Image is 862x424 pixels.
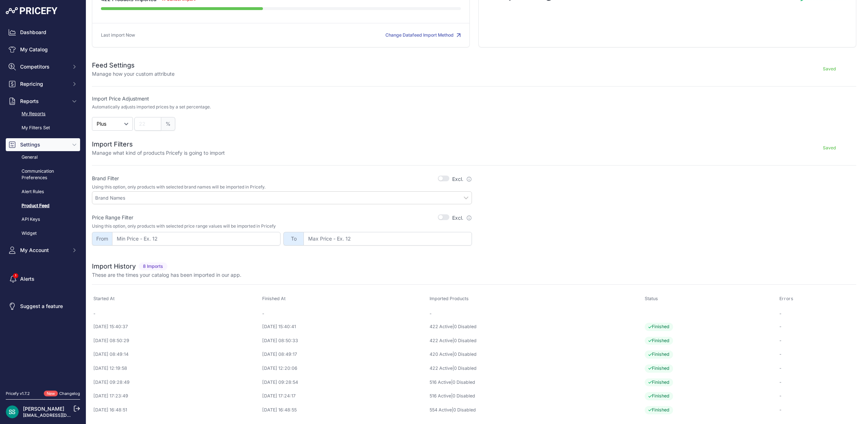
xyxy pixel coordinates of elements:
[92,320,261,334] td: [DATE] 15:40:37
[430,379,451,385] a: 516 Active
[645,392,673,400] span: Finished
[453,407,476,413] a: 0 Disabled
[6,391,30,397] div: Pricefy v1.7.2
[428,348,643,362] td: |
[6,43,80,56] a: My Catalog
[92,334,261,348] td: [DATE] 08:50:29
[134,117,161,131] input: 22
[428,307,643,320] td: -
[20,141,67,148] span: Settings
[92,376,261,390] td: [DATE] 09:28:49
[6,95,80,108] button: Reports
[645,323,673,331] span: Finished
[262,296,286,301] span: Finished At
[92,60,175,70] h2: Feed Settings
[385,32,461,39] button: Change Datafeed Import Method
[261,403,428,417] td: [DATE] 16:48:55
[139,262,167,271] span: 8 Imports
[23,413,98,418] a: [EMAIL_ADDRESS][DOMAIN_NAME]
[303,232,472,246] input: Max Price - Ex. 12
[261,320,428,334] td: [DATE] 15:40:41
[428,334,643,348] td: |
[802,142,856,154] button: Saved
[261,307,428,320] td: -
[92,232,112,246] span: From
[6,26,80,382] nav: Sidebar
[95,195,472,201] input: Brand Names
[6,186,80,198] a: Alert Rules
[779,296,793,302] span: Errors
[92,184,472,190] p: Using this option, only products with selected brand names will be imported in Pricefy.
[452,176,472,183] label: Excl.
[92,70,175,78] p: Manage how your custom attribute
[92,139,225,149] h2: Import Filters
[20,63,67,70] span: Competitors
[92,403,261,417] td: [DATE] 16:48:51
[779,337,855,344] p: -
[6,78,80,90] button: Repricing
[452,214,472,222] label: Excl.
[779,296,795,302] button: Errors
[92,261,136,271] h2: Import History
[6,200,80,212] a: Product Feed
[93,296,115,301] span: Started At
[112,232,281,246] input: Min Price - Ex. 12
[20,247,67,254] span: My Account
[6,151,80,164] a: General
[430,324,453,329] a: 422 Active
[430,393,451,399] a: 516 Active
[430,296,469,301] span: Imported Products
[430,351,453,357] a: 420 Active
[92,214,133,221] label: Price Range Filter
[20,80,67,88] span: Repricing
[454,324,477,329] a: 0 Disabled
[779,311,855,317] p: -
[6,26,80,39] a: Dashboard
[6,60,80,73] button: Competitors
[428,376,643,390] td: |
[92,307,261,320] td: -
[645,350,673,359] span: Finished
[428,320,643,334] td: |
[283,232,303,246] span: To
[6,165,80,184] a: Communication Preferences
[101,32,135,39] p: Last import Now
[6,272,80,285] a: Alerts
[6,108,80,120] a: My Reports
[802,63,856,75] button: Saved
[453,379,475,385] a: 0 Disabled
[92,271,241,279] p: These are the times your catalog has been imported in our app.
[779,323,855,330] p: -
[261,389,428,403] td: [DATE] 17:24:17
[6,213,80,226] a: API Keys
[261,348,428,362] td: [DATE] 08:49:17
[6,300,80,313] a: Suggest a feature
[779,365,855,372] p: -
[92,95,472,102] label: Import Price Adjustment
[261,376,428,390] td: [DATE] 09:28:54
[430,365,453,371] a: 422 Active
[454,351,477,357] a: 0 Disabled
[645,364,673,373] span: Finished
[161,117,175,131] span: %
[6,138,80,151] button: Settings
[454,338,477,343] a: 0 Disabled
[779,351,855,358] p: -
[6,227,80,240] a: Widget
[779,407,855,414] p: -
[645,406,673,414] span: Finished
[92,149,225,157] p: Manage what kind of products Pricefy is going to import
[20,98,67,105] span: Reports
[428,362,643,376] td: |
[428,403,643,417] td: |
[430,407,452,413] a: 554 Active
[6,244,80,257] button: My Account
[454,365,477,371] a: 0 Disabled
[645,337,673,345] span: Finished
[428,389,643,403] td: |
[92,223,472,229] p: Using this option, only products with selected price range values will be imported in Pricefy
[453,393,475,399] a: 0 Disabled
[92,104,211,110] p: Automatically adjusts imported prices by a set percentage.
[23,406,64,412] a: [PERSON_NAME]
[645,296,658,301] span: Status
